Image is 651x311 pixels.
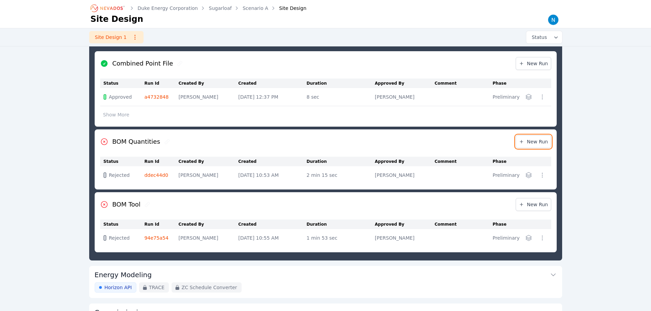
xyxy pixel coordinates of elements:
[144,235,168,241] a: 94e75a54
[144,220,178,229] th: Run Id
[435,157,493,166] th: Comment
[492,220,523,229] th: Phase
[375,166,435,184] td: [PERSON_NAME]
[178,166,238,184] td: [PERSON_NAME]
[307,94,371,100] div: 8 sec
[375,88,435,106] td: [PERSON_NAME]
[238,157,307,166] th: Created
[270,5,307,12] div: Site Design
[178,229,238,247] td: [PERSON_NAME]
[238,166,307,184] td: [DATE] 10:53 AM
[519,60,548,67] span: New Run
[519,201,548,208] span: New Run
[109,235,130,241] span: Rejected
[375,157,435,166] th: Approved By
[529,34,547,41] span: Status
[144,79,178,88] th: Run Id
[100,79,145,88] th: Status
[89,266,562,298] div: Energy ModelingHorizon APITRACEZC Schedule Converter
[435,220,493,229] th: Comment
[307,157,375,166] th: Duration
[492,79,523,88] th: Phase
[526,31,562,43] button: Status
[238,88,307,106] td: [DATE] 12:37 PM
[109,172,130,179] span: Rejected
[492,157,523,166] th: Phase
[516,198,551,211] a: New Run
[548,14,559,25] img: Nick Rompala
[95,266,557,282] button: Energy Modeling
[138,5,198,12] a: Duke Energy Corporation
[109,94,132,100] span: Approved
[492,94,519,100] div: Preliminary
[375,79,435,88] th: Approved By
[89,19,562,260] div: Combined Point File & BOMCombined Point FileBOM QuantitiesBOM ToolCombined Point FileNew RunStatu...
[307,172,371,179] div: 2 min 15 sec
[100,220,145,229] th: Status
[89,31,144,43] a: Site Design 1
[105,284,132,291] span: Horizon API
[144,157,178,166] th: Run Id
[238,79,307,88] th: Created
[375,220,435,229] th: Approved By
[238,229,307,247] td: [DATE] 10:55 AM
[516,57,551,70] a: New Run
[112,59,173,68] h2: Combined Point File
[307,79,375,88] th: Duration
[375,229,435,247] td: [PERSON_NAME]
[435,79,493,88] th: Comment
[95,270,152,280] h3: Energy Modeling
[178,220,238,229] th: Created By
[492,172,519,179] div: Preliminary
[307,235,371,241] div: 1 min 53 sec
[209,5,232,12] a: Sugarloaf
[100,108,133,121] button: Show More
[178,157,238,166] th: Created By
[144,172,168,178] a: ddec44d0
[91,14,144,25] h1: Site Design
[178,88,238,106] td: [PERSON_NAME]
[181,284,237,291] span: ZC Schedule Converter
[238,220,307,229] th: Created
[178,79,238,88] th: Created By
[516,135,551,148] a: New Run
[149,284,165,291] span: TRACE
[112,200,140,209] h2: BOM Tool
[91,3,307,14] nav: Breadcrumb
[243,5,268,12] a: Scenario A
[100,157,145,166] th: Status
[144,94,168,100] a: a4732848
[307,220,375,229] th: Duration
[112,137,160,146] h2: BOM Quantities
[519,138,548,145] span: New Run
[492,235,519,241] div: Preliminary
